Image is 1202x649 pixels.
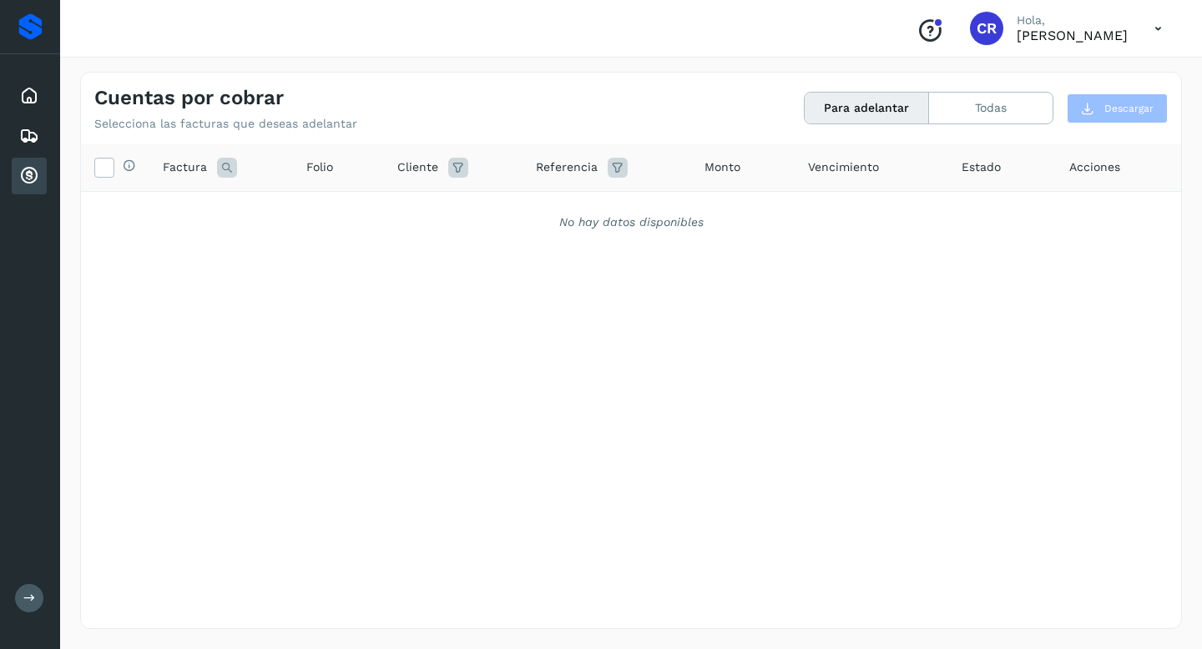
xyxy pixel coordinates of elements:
span: Vencimiento [808,158,879,176]
p: Selecciona las facturas que deseas adelantar [94,117,357,131]
button: Descargar [1067,93,1168,123]
span: Estado [962,158,1001,176]
div: Cuentas por cobrar [12,158,47,194]
p: CARLOS RODOLFO BELLI PEDRAZA [1017,28,1128,43]
button: Para adelantar [805,93,929,123]
span: Acciones [1069,158,1120,176]
span: Factura [163,158,207,176]
span: Monto [705,158,740,176]
button: Todas [929,93,1053,123]
span: Folio [306,158,333,176]
h4: Cuentas por cobrar [94,86,284,110]
span: Descargar [1104,101,1154,116]
span: Referencia [536,158,598,176]
span: Cliente [397,158,438,176]
p: Hola, [1017,13,1128,28]
div: Embarques [12,118,47,154]
div: Inicio [12,78,47,114]
div: No hay datos disponibles [103,214,1159,231]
